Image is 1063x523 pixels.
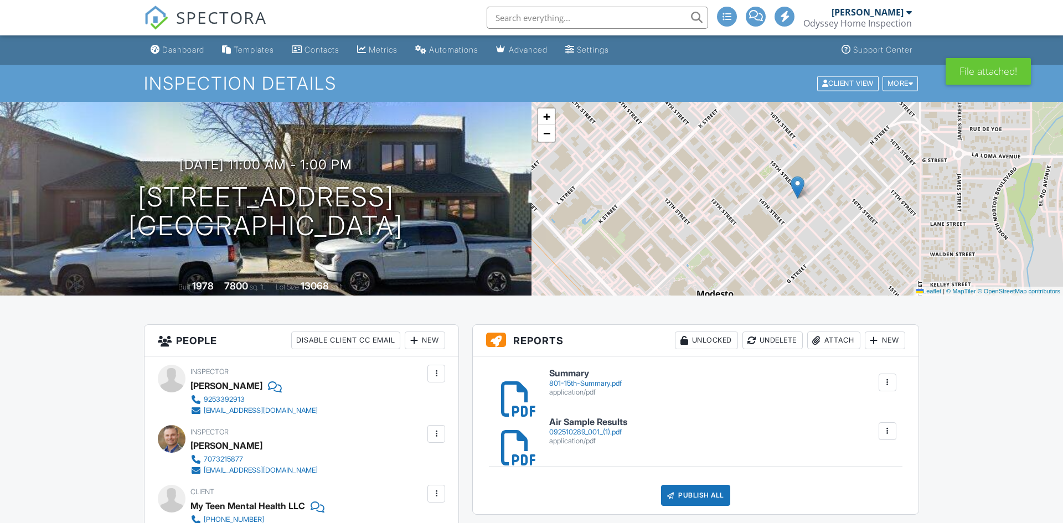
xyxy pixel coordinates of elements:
img: The Best Home Inspection Software - Spectora [144,6,168,30]
div: 7073215877 [204,455,243,464]
div: 801-15th-Summary.pdf [549,379,622,388]
div: Contacts [305,45,339,54]
div: [EMAIL_ADDRESS][DOMAIN_NAME] [204,466,318,475]
div: Publish All [661,485,730,506]
span: Client [190,488,214,496]
div: Support Center [853,45,912,54]
div: Settings [577,45,609,54]
div: My Teen Mental Health LLC [190,498,305,514]
a: 9253392913 [190,394,318,405]
div: More [883,76,918,91]
a: Summary 801-15th-Summary.pdf application/pdf [549,369,622,397]
span: Built [178,283,190,291]
span: sq. ft. [250,283,265,291]
a: Zoom out [538,125,555,142]
a: Advanced [492,40,552,60]
div: Advanced [509,45,548,54]
a: © OpenStreetMap contributors [978,288,1060,294]
div: [PERSON_NAME] [190,377,262,394]
div: Disable Client CC Email [291,332,400,349]
div: 9253392913 [204,395,245,404]
a: Dashboard [146,40,209,60]
div: Metrics [369,45,398,54]
div: Templates [234,45,274,54]
a: Contacts [287,40,344,60]
a: Settings [561,40,613,60]
span: Inspector [190,428,229,436]
div: 7800 [224,280,248,292]
span: SPECTORA [176,6,267,29]
a: [EMAIL_ADDRESS][DOMAIN_NAME] [190,405,318,416]
div: [PERSON_NAME] [832,7,904,18]
a: [EMAIL_ADDRESS][DOMAIN_NAME] [190,465,318,476]
div: application/pdf [549,388,622,397]
div: Attach [807,332,860,349]
div: application/pdf [549,437,627,446]
div: Undelete [742,332,803,349]
h6: Summary [549,369,622,379]
span: Lot Size [276,283,299,291]
a: Client View [816,79,881,87]
h3: [DATE] 11:00 am - 1:00 pm [179,157,352,172]
div: [EMAIL_ADDRESS][DOMAIN_NAME] [204,406,318,415]
h6: Air Sample Results [549,417,627,427]
span: sq.ft. [331,283,344,291]
span: − [543,126,550,140]
div: 1978 [192,280,214,292]
input: Search everything... [487,7,708,29]
a: Metrics [353,40,402,60]
div: Automations [429,45,478,54]
div: 13068 [301,280,329,292]
div: 092510289_001_(1).pdf [549,428,627,437]
a: Support Center [837,40,917,60]
div: Client View [817,76,879,91]
img: Marker [791,176,804,199]
h1: [STREET_ADDRESS] [GEOGRAPHIC_DATA] [128,183,403,241]
span: + [543,110,550,123]
div: New [405,332,445,349]
a: Templates [218,40,278,60]
a: Air Sample Results 092510289_001_(1).pdf application/pdf [549,417,627,446]
a: © MapTiler [946,288,976,294]
h3: Reports [473,325,918,356]
a: Automations (Advanced) [411,40,483,60]
div: Dashboard [162,45,204,54]
div: New [865,332,905,349]
a: 7073215877 [190,454,318,465]
div: File attached! [946,58,1031,85]
a: Leaflet [916,288,941,294]
span: | [943,288,945,294]
div: [PERSON_NAME] [190,437,262,454]
a: Zoom in [538,108,555,125]
h1: Inspection Details [144,74,919,93]
span: Inspector [190,367,229,376]
h3: People [145,325,458,356]
div: Unlocked [675,332,738,349]
a: SPECTORA [144,15,267,38]
div: Odyssey Home Inspection [803,18,912,29]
